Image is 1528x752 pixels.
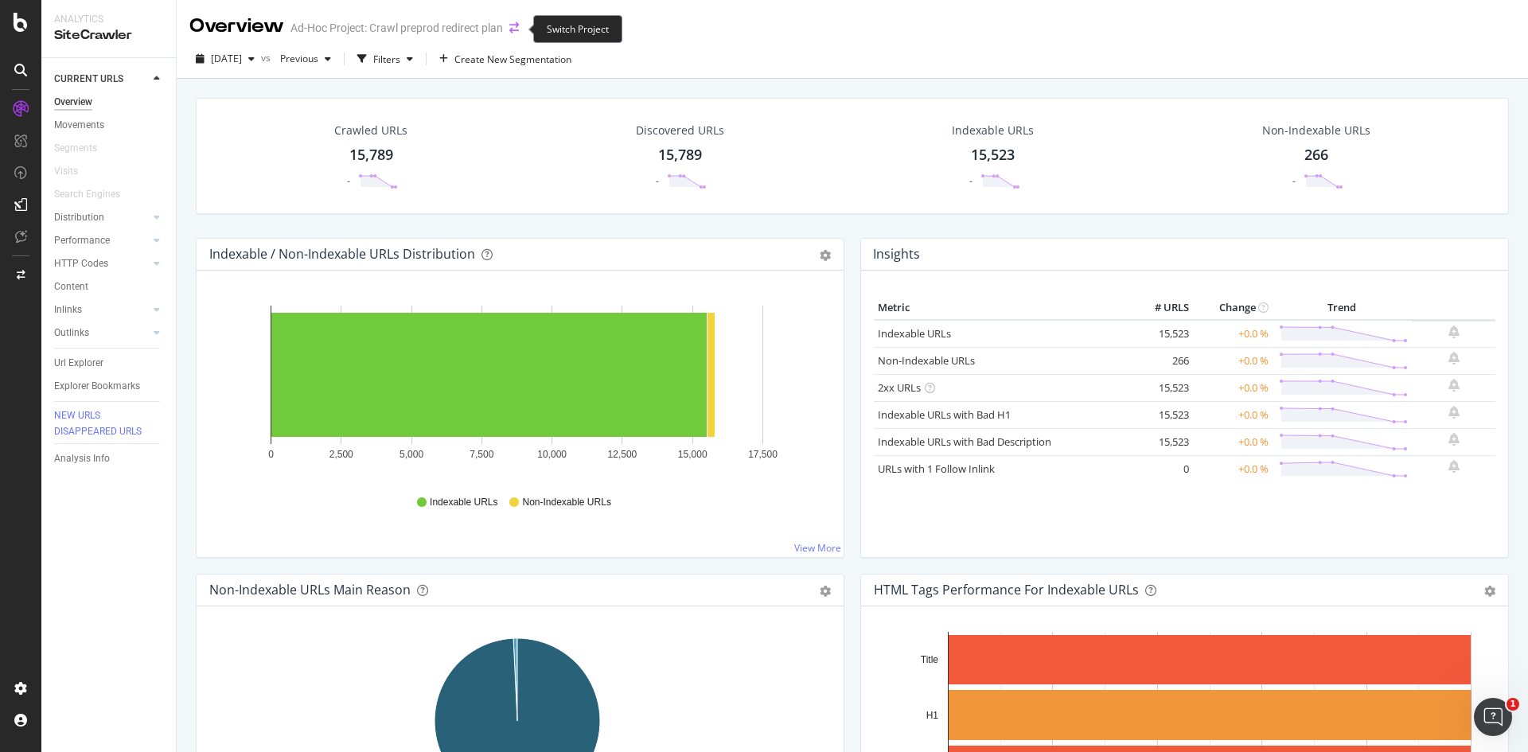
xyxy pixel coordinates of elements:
a: Content [54,279,165,295]
span: 2025 Sep. 18th [211,52,242,65]
div: bell-plus [1448,406,1460,419]
div: Content [54,279,88,295]
th: Change [1193,296,1273,320]
div: Overview [54,94,92,111]
text: 7,500 [470,449,493,460]
div: Switch Project [533,15,622,43]
button: [DATE] [189,46,261,72]
iframe: Intercom live chat [1474,698,1512,736]
span: Non-Indexable URLs [522,496,610,509]
a: Search Engines [54,186,136,203]
a: Distribution [54,209,149,226]
text: 12,500 [608,449,637,460]
td: +0.0 % [1193,455,1273,482]
span: Previous [274,52,318,65]
div: 266 [1304,145,1328,166]
div: Distribution [54,209,104,226]
div: CURRENT URLS [54,71,123,88]
a: Indexable URLs with Bad Description [878,434,1051,449]
a: 2xx URLs [878,380,921,395]
div: - [656,174,659,188]
td: 15,523 [1129,401,1193,428]
div: Overview [189,13,284,40]
td: 15,523 [1129,428,1193,455]
div: Url Explorer [54,355,103,372]
div: Discovered URLs [636,123,724,138]
a: Indexable URLs [878,326,951,341]
div: Non-Indexable URLs [1262,123,1370,138]
div: Explorer Bookmarks [54,378,140,395]
a: Non-Indexable URLs [878,353,975,368]
div: Analysis Info [54,450,110,467]
div: Indexable / Non-Indexable URLs Distribution [209,246,475,262]
text: 15,000 [678,449,707,460]
div: Indexable URLs [952,123,1034,138]
span: 1 [1507,698,1519,711]
div: Visits [54,163,78,180]
a: URLs with 1 Follow Inlink [878,462,995,476]
text: 2,500 [329,449,353,460]
text: Title [921,654,939,665]
text: 17,500 [748,449,778,460]
button: Create New Segmentation [433,46,578,72]
div: - [1292,174,1296,188]
div: Segments [54,140,97,157]
div: Non-Indexable URLs Main Reason [209,582,411,598]
a: Analysis Info [54,450,165,467]
div: Crawled URLs [334,123,407,138]
a: HTTP Codes [54,255,149,272]
a: Segments [54,140,113,157]
div: HTML Tags Performance for Indexable URLs [874,582,1139,598]
td: +0.0 % [1193,347,1273,374]
span: Create New Segmentation [454,53,571,66]
div: Outlinks [54,325,89,341]
text: 10,000 [537,449,567,460]
div: Inlinks [54,302,82,318]
div: gear [1484,586,1495,597]
div: Search Engines [54,186,120,203]
button: Filters [351,46,419,72]
h4: Insights [873,244,920,265]
td: 15,523 [1129,374,1193,401]
div: NEW URLS [54,409,100,423]
a: Outlinks [54,325,149,341]
div: Movements [54,117,104,134]
a: DISAPPEARED URLS [54,424,158,440]
div: DISAPPEARED URLS [54,425,142,438]
div: Filters [373,53,400,66]
a: Performance [54,232,149,249]
div: Performance [54,232,110,249]
button: Previous [274,46,337,72]
div: - [969,174,973,188]
text: H1 [926,710,939,721]
a: Visits [54,163,94,180]
div: bell-plus [1448,460,1460,473]
a: Movements [54,117,165,134]
div: arrow-right-arrow-left [509,22,519,33]
div: bell-plus [1448,352,1460,364]
div: 15,789 [349,145,393,166]
a: Overview [54,94,165,111]
a: CURRENT URLS [54,71,149,88]
a: Inlinks [54,302,149,318]
div: Analytics [54,13,163,26]
svg: A chart. [209,296,825,481]
span: Indexable URLs [430,496,497,509]
text: 5,000 [400,449,423,460]
div: bell-plus [1448,379,1460,392]
a: View More [794,541,841,555]
th: Metric [874,296,1129,320]
div: - [347,174,350,188]
td: +0.0 % [1193,320,1273,348]
a: Url Explorer [54,355,165,372]
td: 0 [1129,455,1193,482]
a: Indexable URLs with Bad H1 [878,407,1011,422]
td: +0.0 % [1193,374,1273,401]
div: HTTP Codes [54,255,108,272]
th: # URLS [1129,296,1193,320]
div: gear [820,250,831,261]
div: SiteCrawler [54,26,163,45]
div: gear [820,586,831,597]
text: 0 [268,449,274,460]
